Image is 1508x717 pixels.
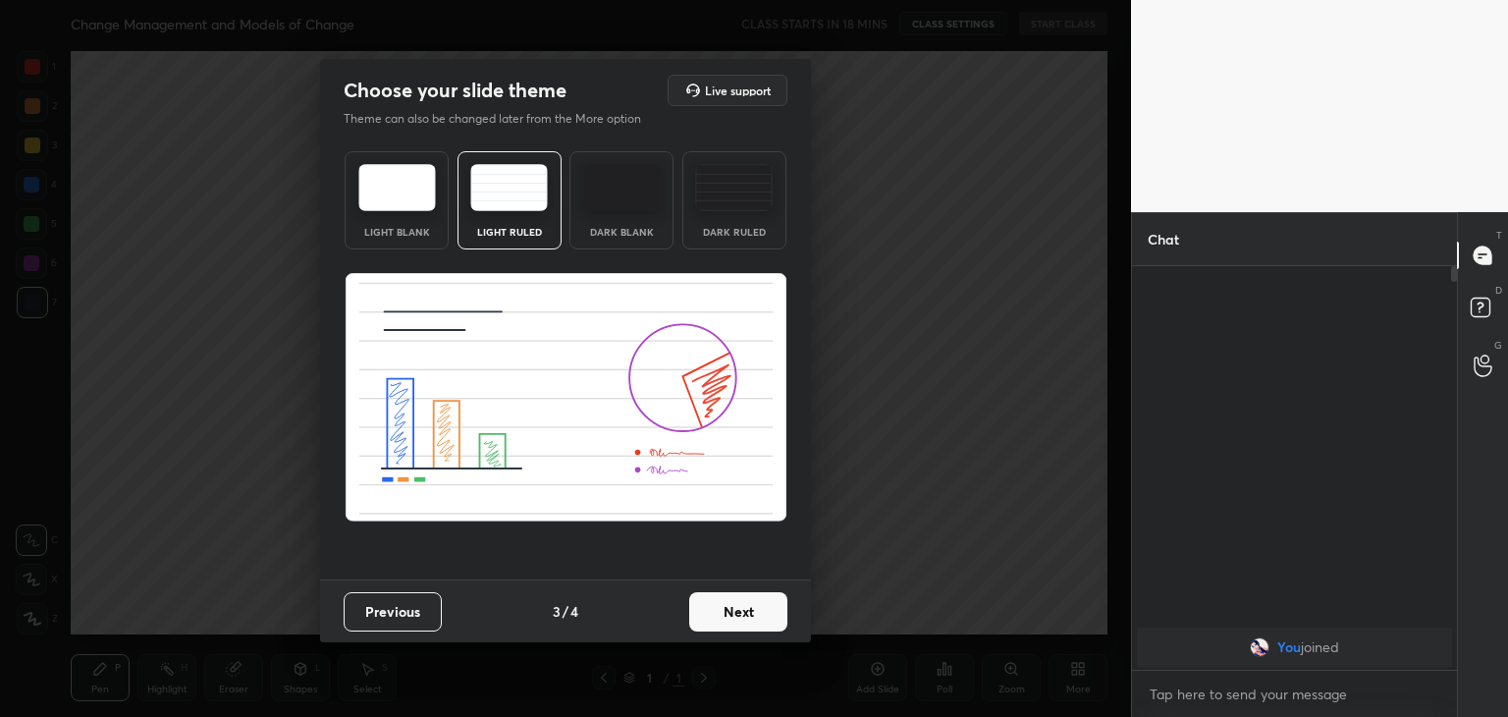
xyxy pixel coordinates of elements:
img: darkTheme.f0cc69e5.svg [583,164,661,211]
p: T [1496,228,1502,243]
h4: 4 [570,601,578,622]
p: G [1494,338,1502,353]
h4: 3 [553,601,561,622]
img: 3ec007b14afa42208d974be217fe0491.jpg [1250,637,1269,657]
p: Chat [1132,213,1195,265]
img: lightTheme.e5ed3b09.svg [358,164,436,211]
img: lightRuledTheme.5fabf969.svg [470,164,548,211]
div: Dark Ruled [695,227,774,237]
span: You [1277,639,1301,655]
h5: Live support [705,84,771,96]
h2: Choose your slide theme [344,78,566,103]
img: lightRuledThemeBanner.591256ff.svg [345,273,787,523]
p: D [1495,283,1502,298]
h4: / [563,601,568,622]
button: Previous [344,592,442,632]
div: Dark Blank [582,227,661,237]
button: Next [689,592,787,632]
p: Theme can also be changed later from the More option [344,110,662,128]
span: joined [1301,639,1339,655]
img: darkRuledTheme.de295e13.svg [695,164,773,211]
div: Light Ruled [470,227,549,237]
div: grid [1132,624,1457,671]
div: Light Blank [357,227,436,237]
